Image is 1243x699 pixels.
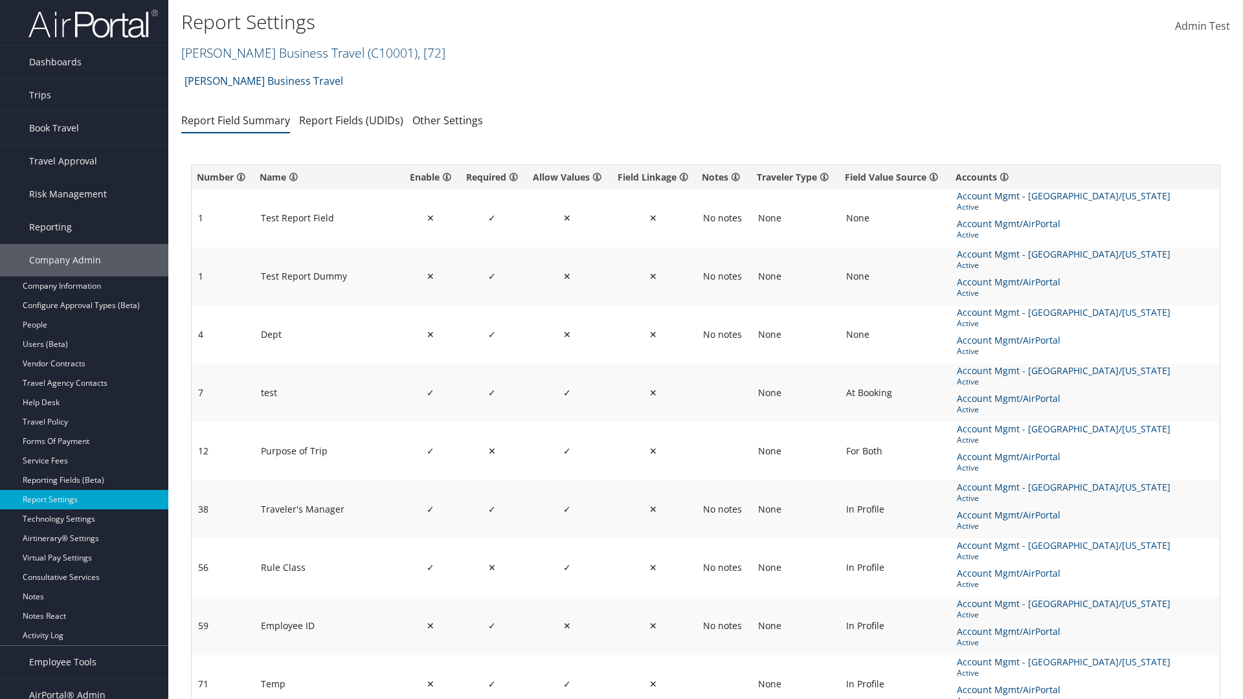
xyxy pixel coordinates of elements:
[703,620,742,632] span: No notes
[957,652,1008,667] span: Accounting
[957,480,1173,494] span: Account Mgmt - [GEOGRAPHIC_DATA]/[US_STATE]
[488,503,496,515] span: ✓
[840,305,950,364] td: None
[299,113,403,128] a: Report Fields (UDIDs)
[409,170,454,184] div: ✔ indicates the toggle is On and the Reporting Field is active and will be used by downstream sys...
[957,217,1063,231] span: Account Mgmt/AirPortal
[464,170,520,184] div: ✔ indicates the toggle is On and the Customer requires a value for the Reporting Field and it mus...
[840,538,950,597] td: In Profile
[563,678,571,690] span: ✓
[192,480,254,538] td: 38
[957,667,1176,679] span: Active
[427,386,434,399] span: ✓
[649,328,657,340] span: ✕
[957,655,1173,669] span: Account Mgmt - [GEOGRAPHIC_DATA]/[US_STATE]
[957,317,1176,329] span: Active
[181,113,290,128] a: Report Field Summary
[957,259,1176,271] span: Active
[957,201,1176,213] span: Active
[368,44,418,61] span: ( C10001 )
[957,361,1008,375] span: Accounting
[957,508,1063,522] span: Account Mgmt/AirPortal
[840,247,950,305] td: None
[488,619,496,632] span: ✓
[752,480,840,538] td: None
[29,112,79,144] span: Book Travel
[703,504,742,515] span: No notes
[752,247,840,305] td: None
[957,608,1176,621] span: Active
[957,536,1008,550] span: Accounting
[29,46,82,78] span: Dashboards
[254,247,403,305] td: Test Report Dummy
[427,328,434,340] span: ✕
[957,392,1063,406] span: Account Mgmt/AirPortal
[563,328,571,340] span: ✕
[957,228,1075,241] span: Active
[615,170,691,184] div: ✔ indicates the toggle is On and there is an association between Reporting Fields that is documen...
[649,561,657,573] span: ✕
[563,619,571,632] span: ✕
[703,329,742,340] span: No notes
[957,247,1173,261] span: Account Mgmt - [GEOGRAPHIC_DATA]/[US_STATE]
[957,597,1173,611] span: Account Mgmt - [GEOGRAPHIC_DATA]/[US_STATE]
[957,305,1173,320] span: Account Mgmt - [GEOGRAPHIC_DATA]/[US_STATE]
[28,8,158,39] img: airportal-logo.png
[192,597,254,655] td: 59
[563,270,571,282] span: ✕
[752,538,840,597] td: None
[957,287,1075,299] span: Active
[488,445,496,457] span: ✕
[845,170,945,184] div: Displays the drop-down list value selected and designates where the the Reporting Field value ori...
[957,625,1063,639] span: Account Mgmt/AirPortal
[563,445,571,457] span: ✓
[957,434,1176,446] span: Active
[563,503,571,515] span: ✓
[957,245,1008,259] span: Accounting
[488,328,496,340] span: ✓
[412,113,483,128] a: Other Settings
[29,211,72,243] span: Reporting
[957,189,1173,203] span: Account Mgmt - [GEOGRAPHIC_DATA]/[US_STATE]
[260,170,398,184] div: Name assigned to the specific Reporting Field.
[530,170,605,184] div: ✔ indicates the toggle is On and values and the Customer has a set of values they want loaded for...
[192,305,254,364] td: 4
[29,646,96,678] span: Employee Tools
[957,303,1008,317] span: Accounting
[192,247,254,305] td: 1
[957,422,1173,436] span: Account Mgmt - [GEOGRAPHIC_DATA]/[US_STATE]
[192,189,254,247] td: 1
[192,538,254,597] td: 56
[418,44,445,61] span: , [ 72 ]
[254,422,403,480] td: Purpose of Trip
[563,386,571,399] span: ✓
[254,364,403,422] td: test
[757,170,834,184] div: Displays the drop-down list value selected and designates the Traveler Type (e.g., Guest) linked ...
[427,445,434,457] span: ✓
[752,364,840,422] td: None
[254,189,403,247] td: Test Report Field
[181,44,445,61] a: [PERSON_NAME] Business Travel
[649,678,657,690] span: ✕
[840,422,950,480] td: For Both
[957,461,1075,474] span: Active
[649,619,657,632] span: ✕
[254,538,403,597] td: Rule Class
[649,270,657,282] span: ✕
[254,597,403,655] td: Employee ID
[957,578,1075,590] span: Active
[488,386,496,399] span: ✓
[427,503,434,515] span: ✓
[185,68,343,94] a: [PERSON_NAME] Business Travel
[254,305,403,364] td: Dept
[957,538,1173,553] span: Account Mgmt - [GEOGRAPHIC_DATA]/[US_STATE]
[649,212,657,224] span: ✕
[703,562,742,573] span: No notes
[488,678,496,690] span: ✓
[957,492,1176,504] span: Active
[427,561,434,573] span: ✓
[703,271,742,282] span: No notes
[957,345,1075,357] span: Active
[649,503,657,515] span: ✕
[427,270,434,282] span: ✕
